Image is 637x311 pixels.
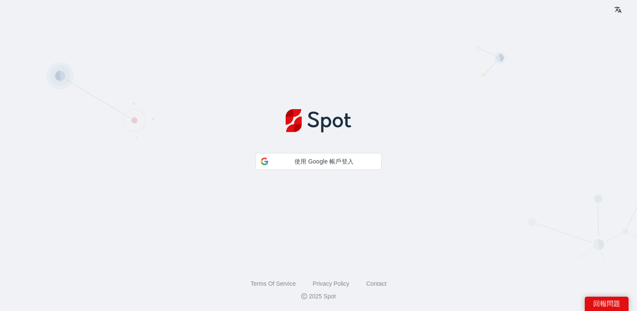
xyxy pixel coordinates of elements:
a: Privacy Policy [313,280,349,287]
span: copyright [301,293,307,299]
div: 2025 Spot [7,292,630,301]
img: logo [286,109,351,134]
a: Terms Of Service [251,280,296,287]
div: 使用 Google 帳戶登入 [255,153,382,170]
a: Contact [366,280,386,287]
span: 使用 Google 帳戶登入 [272,157,376,166]
div: 回報問題 [585,297,629,311]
